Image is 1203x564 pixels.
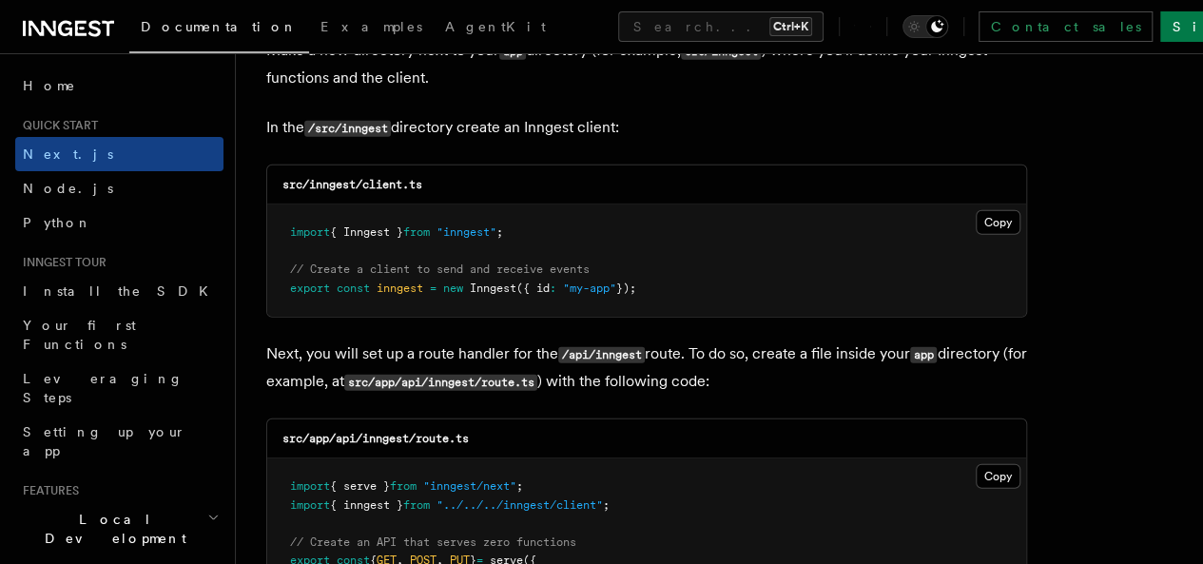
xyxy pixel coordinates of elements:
span: AgentKit [445,19,546,34]
p: Make a new directory next to your directory (for example, ) where you'll define your Inngest func... [266,37,1027,91]
span: ({ id [516,282,550,295]
span: import [290,225,330,239]
span: ; [516,479,523,493]
span: Leveraging Steps [23,371,184,405]
span: const [337,282,370,295]
span: Setting up your app [23,424,186,458]
button: Search...Ctrl+K [618,11,824,42]
button: Copy [976,464,1020,489]
span: : [550,282,556,295]
span: from [403,498,430,512]
span: Node.js [23,181,113,196]
span: inngest [377,282,423,295]
code: src/app/api/inngest/route.ts [282,432,469,445]
span: "../../../inngest/client" [437,498,603,512]
span: Local Development [15,510,207,548]
button: Local Development [15,502,223,555]
span: from [390,479,417,493]
span: // Create a client to send and receive events [290,263,590,276]
span: "inngest" [437,225,496,239]
span: Install the SDK [23,283,220,299]
p: In the directory create an Inngest client: [266,114,1027,142]
button: Toggle dark mode [902,15,948,38]
code: app [910,347,937,363]
span: export [290,282,330,295]
span: from [403,225,430,239]
span: Python [23,215,92,230]
span: Inngest tour [15,255,107,270]
span: import [290,498,330,512]
code: src/app/api/inngest/route.ts [344,375,537,391]
a: Examples [309,6,434,51]
span: = [430,282,437,295]
span: ; [603,498,610,512]
span: }); [616,282,636,295]
span: Documentation [141,19,298,34]
span: Quick start [15,118,98,133]
a: Node.js [15,171,223,205]
kbd: Ctrl+K [769,17,812,36]
span: new [443,282,463,295]
p: Next, you will set up a route handler for the route. To do so, create a file inside your director... [266,340,1027,396]
button: Copy [976,210,1020,235]
span: { inngest } [330,498,403,512]
a: Setting up your app [15,415,223,468]
code: /src/inngest [304,121,391,137]
code: /api/inngest [558,347,645,363]
span: Inngest [470,282,516,295]
span: { serve } [330,479,390,493]
code: src/inngest/client.ts [282,178,422,191]
span: import [290,479,330,493]
a: AgentKit [434,6,557,51]
span: Features [15,483,79,498]
a: Documentation [129,6,309,53]
a: Next.js [15,137,223,171]
a: Python [15,205,223,240]
span: "inngest/next" [423,479,516,493]
span: "my-app" [563,282,616,295]
span: Next.js [23,146,113,162]
span: Home [23,76,76,95]
span: ; [496,225,503,239]
span: // Create an API that serves zero functions [290,535,576,549]
span: Examples [320,19,422,34]
span: Your first Functions [23,318,136,352]
span: { Inngest } [330,225,403,239]
a: Home [15,68,223,103]
a: Your first Functions [15,308,223,361]
a: Contact sales [979,11,1153,42]
a: Leveraging Steps [15,361,223,415]
a: Install the SDK [15,274,223,308]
